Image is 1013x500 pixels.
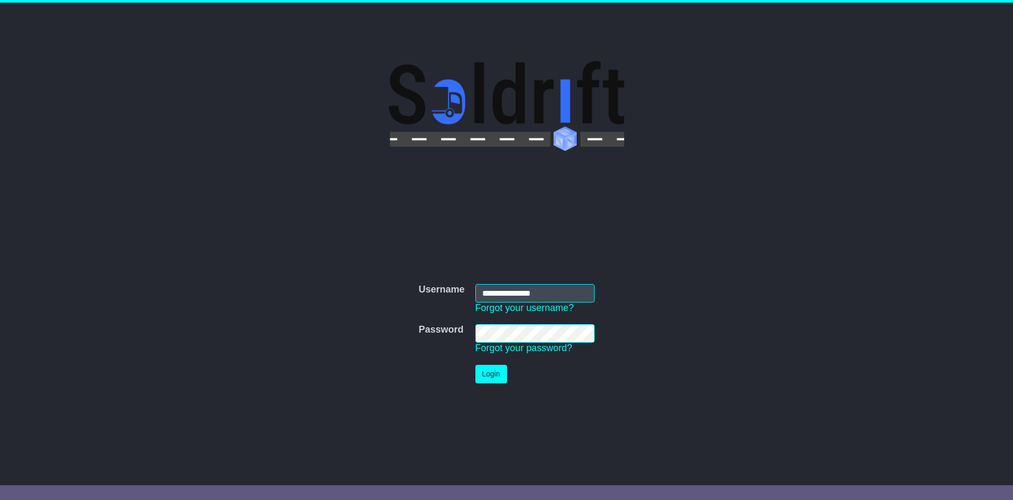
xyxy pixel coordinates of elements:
label: Password [418,324,463,336]
a: Forgot your password? [475,343,572,353]
button: Login [475,365,507,383]
a: Forgot your username? [475,303,574,313]
img: Soldrift Pty Ltd [389,61,624,151]
label: Username [418,284,464,296]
